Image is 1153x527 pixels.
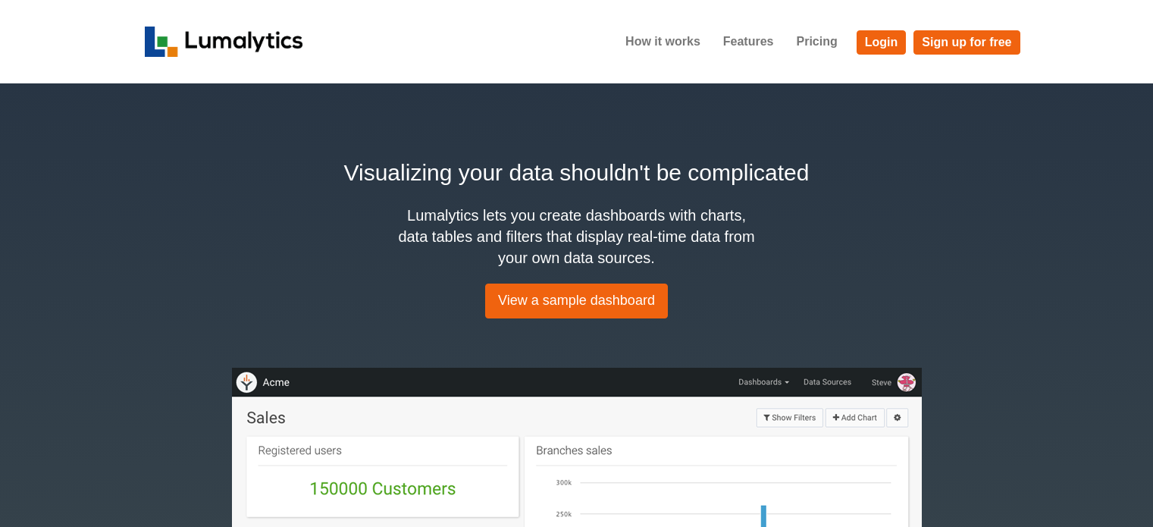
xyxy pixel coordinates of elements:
a: Login [857,30,907,55]
a: Sign up for free [913,30,1020,55]
h4: Lumalytics lets you create dashboards with charts, data tables and filters that display real-time... [395,205,759,268]
h2: Visualizing your data shouldn't be complicated [145,155,1009,190]
a: View a sample dashboard [485,284,668,318]
img: logo_v2-f34f87db3d4d9f5311d6c47995059ad6168825a3e1eb260e01c8041e89355404.png [145,27,303,57]
a: Pricing [785,23,848,61]
a: Features [712,23,785,61]
a: How it works [614,23,712,61]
